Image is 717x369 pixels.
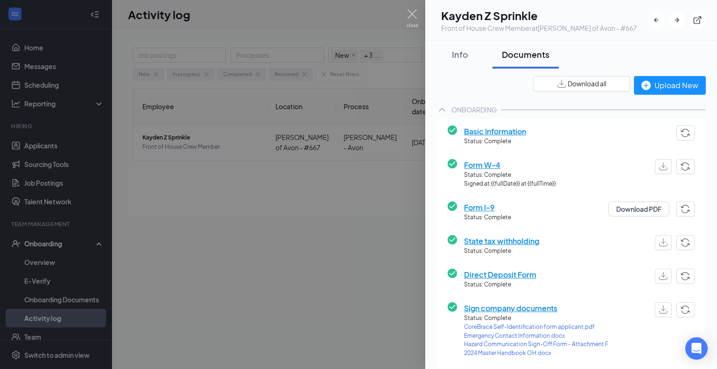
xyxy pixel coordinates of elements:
a: 2024 Master Handbook OH.docx [464,349,608,358]
svg: ExternalLink [693,15,702,25]
span: State tax withholding [464,235,539,247]
span: Status: Complete [464,247,539,256]
span: Status: Complete [464,314,608,323]
span: Status: Complete [464,137,526,146]
span: Download all [568,79,606,89]
div: Documents [502,49,549,60]
span: Form I-9 [464,202,511,213]
span: Sign company documents [464,302,608,314]
button: ArrowRight [668,12,685,28]
button: Download all [534,76,630,91]
span: Direct Deposit Form [464,269,536,280]
div: Front of House Crew Member at [PERSON_NAME] of Avon - #667 [441,23,637,33]
div: Upload New [641,79,698,91]
span: Basic Information [464,125,526,137]
button: Download PDF [608,202,669,216]
span: Form W-4 [464,159,556,171]
div: Open Intercom Messenger [685,337,708,360]
div: ONBOARDING [451,105,497,114]
div: Info [446,49,474,60]
svg: ArrowRight [672,15,682,25]
span: Status: Complete [464,280,536,289]
svg: ArrowLeftNew [652,15,661,25]
svg: ChevronUp [436,104,448,115]
h1: Kayden Z Sprinkle [441,7,637,23]
button: Upload New [634,76,706,95]
a: Emergency Contact Information.docx [464,332,608,341]
button: ExternalLink [689,12,706,28]
span: Status: Complete [464,213,511,222]
a: Hazard Communication Sign-Off Form - Attachment F [464,340,608,349]
button: ArrowLeftNew [648,12,665,28]
span: Signed at: {{fullDate}} at {{fullTime}} [464,180,556,188]
a: CoreBrace Self-Identification form applicant.pdf [464,323,608,332]
span: Status: Complete [464,171,556,180]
